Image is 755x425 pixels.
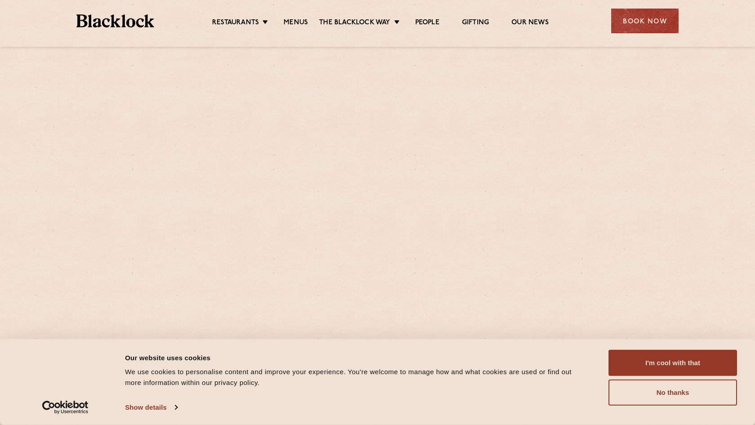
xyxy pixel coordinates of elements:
[212,18,259,28] a: Restaurants
[608,380,737,406] button: No thanks
[125,352,588,363] div: Our website uses cookies
[26,401,105,414] a: Usercentrics Cookiebot - opens in a new window
[511,18,549,28] a: Our News
[125,367,588,388] div: We use cookies to personalise content and improve your experience. You're welcome to manage how a...
[76,14,154,27] img: BL_Textured_Logo-footer-cropped.svg
[462,18,489,28] a: Gifting
[125,401,177,414] a: Show details
[608,350,737,376] button: I'm cool with that
[611,9,679,33] div: Book Now
[415,18,440,28] a: People
[319,18,390,28] a: The Blacklock Way
[284,18,308,28] a: Menus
